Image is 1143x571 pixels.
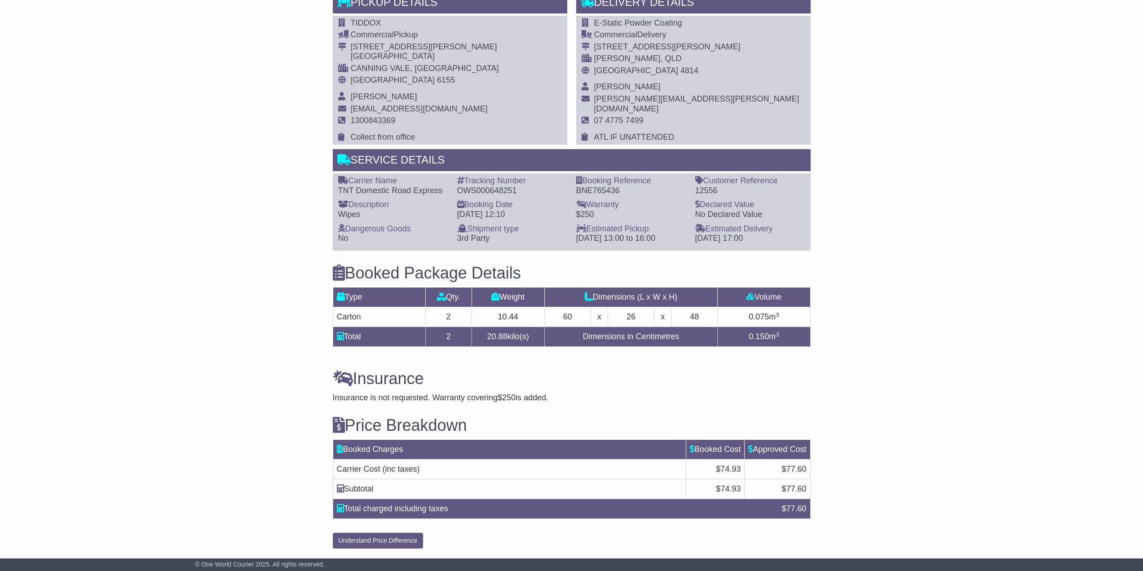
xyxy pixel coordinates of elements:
[777,503,811,515] div: $
[487,332,508,341] span: 20.88
[718,307,810,327] td: m
[686,440,745,460] td: Booked Cost
[608,307,654,327] td: 26
[351,104,488,113] span: [EMAIL_ADDRESS][DOMAIN_NAME]
[781,465,806,474] span: $77.60
[338,176,448,186] div: Carrier Name
[695,186,805,196] div: 12556
[383,465,420,474] span: (inc taxes)
[457,186,567,196] div: OWS000648251
[776,331,779,338] sup: 3
[338,224,448,234] div: Dangerous Goods
[332,503,777,515] div: Total charged including taxes
[333,440,686,460] td: Booked Charges
[195,561,325,568] span: © One World Courier 2025. All rights reserved.
[338,234,349,243] span: No
[749,332,769,341] span: 0.150
[337,465,380,474] span: Carrier Cost
[591,307,608,327] td: x
[351,30,499,40] div: Pickup
[576,210,686,220] div: $250
[686,479,745,499] td: $
[786,504,806,513] span: 77.60
[786,484,806,493] span: 77.60
[654,307,671,327] td: x
[594,133,675,142] span: ATL IF UNATTENDED
[576,224,686,234] div: Estimated Pickup
[333,479,686,499] td: Subtotal
[718,327,810,347] td: m
[594,30,637,39] span: Commercial
[425,307,472,327] td: 2
[594,42,805,52] div: [STREET_ADDRESS][PERSON_NAME]
[457,176,567,186] div: Tracking Number
[457,234,490,243] span: 3rd Party
[333,149,811,173] div: Service Details
[576,200,686,210] div: Warranty
[333,307,425,327] td: Carton
[333,370,811,388] h3: Insurance
[695,210,805,220] div: No Declared Value
[720,484,741,493] span: 74.93
[472,307,544,327] td: 10.44
[338,186,448,196] div: TNT Domestic Road Express
[333,533,424,549] button: Understand Price Difference
[680,66,698,75] span: 4814
[745,440,810,460] td: Approved Cost
[338,210,448,220] div: Wipes
[437,75,455,84] span: 6155
[333,288,425,307] td: Type
[472,288,544,307] td: Weight
[457,200,567,210] div: Booking Date
[333,393,811,403] div: Insurance is not requested. Warranty covering is added.
[457,224,567,234] div: Shipment type
[351,92,417,101] span: [PERSON_NAME]
[333,416,811,434] h3: Price Breakdown
[333,264,811,282] h3: Booked Package Details
[457,210,567,220] div: [DATE] 12:10
[576,176,686,186] div: Booking Reference
[594,30,805,40] div: Delivery
[695,234,805,243] div: [DATE] 17:00
[718,288,810,307] td: Volume
[749,312,769,321] span: 0.075
[594,82,661,91] span: [PERSON_NAME]
[745,479,810,499] td: $
[695,176,805,186] div: Customer Reference
[544,307,591,327] td: 60
[351,30,394,39] span: Commercial
[716,465,741,474] span: $74.93
[695,224,805,234] div: Estimated Delivery
[351,42,499,52] div: [STREET_ADDRESS][PERSON_NAME]
[351,75,435,84] span: [GEOGRAPHIC_DATA]
[671,307,718,327] td: 48
[425,327,472,347] td: 2
[351,133,415,142] span: Collect from office
[333,327,425,347] td: Total
[498,393,516,402] span: $250
[576,234,686,243] div: [DATE] 13:00 to 16:00
[472,327,544,347] td: kilo(s)
[544,288,718,307] td: Dimensions (L x W x H)
[338,200,448,210] div: Description
[544,327,718,347] td: Dimensions in Centimetres
[594,18,682,27] span: E-Static Powder Coating
[594,94,799,113] span: [PERSON_NAME][EMAIL_ADDRESS][PERSON_NAME][DOMAIN_NAME]
[351,52,499,62] div: [GEOGRAPHIC_DATA]
[576,186,686,196] div: BNE765436
[776,311,779,318] sup: 3
[425,288,472,307] td: Qty.
[594,116,644,125] span: 07 4775 7499
[351,116,396,125] span: 1300843369
[594,66,678,75] span: [GEOGRAPHIC_DATA]
[351,64,499,74] div: CANNING VALE, [GEOGRAPHIC_DATA]
[351,18,381,27] span: TIDDOX
[695,200,805,210] div: Declared Value
[594,54,805,64] div: [PERSON_NAME], QLD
